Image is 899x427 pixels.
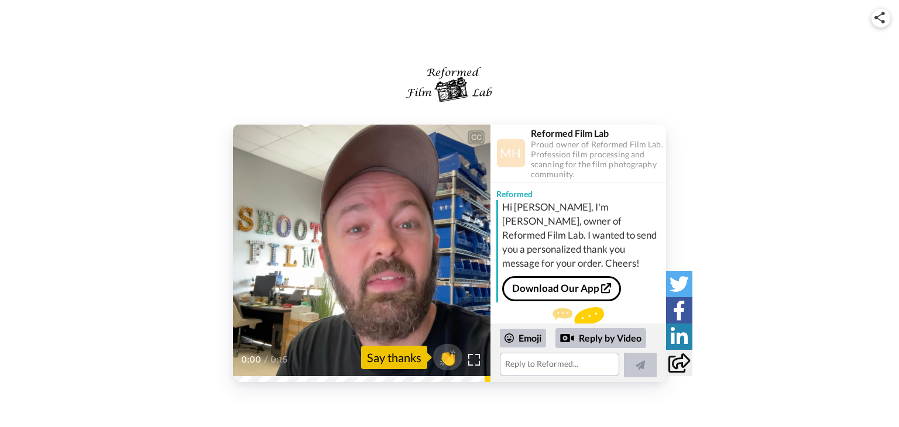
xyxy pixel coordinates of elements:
img: Full screen [468,354,480,366]
div: Hi [PERSON_NAME], I'm [PERSON_NAME], owner of Reformed Film Lab. I wanted to send you a personali... [502,200,663,270]
div: Reply by Video [560,331,574,345]
div: Proud owner of Reformed Film Lab. Profession film processing and scanning for the film photograph... [531,140,665,179]
img: message.svg [553,307,604,330]
span: 0:15 [270,353,291,367]
div: Reformed [490,182,666,200]
div: Reformed Film Lab [531,128,665,139]
div: Say thanks [361,346,427,369]
div: Emoji [500,329,546,347]
span: / [264,353,268,367]
img: Profile Image [497,139,525,167]
span: 👏 [433,348,462,367]
img: ic_share.svg [874,12,885,23]
div: Send Reformed a reply. [490,307,666,350]
img: logo [404,60,494,107]
a: Download Our App [502,276,621,301]
span: 0:00 [241,353,262,367]
div: CC [469,132,483,143]
button: 👏 [433,344,462,370]
div: Reply by Video [555,328,646,348]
